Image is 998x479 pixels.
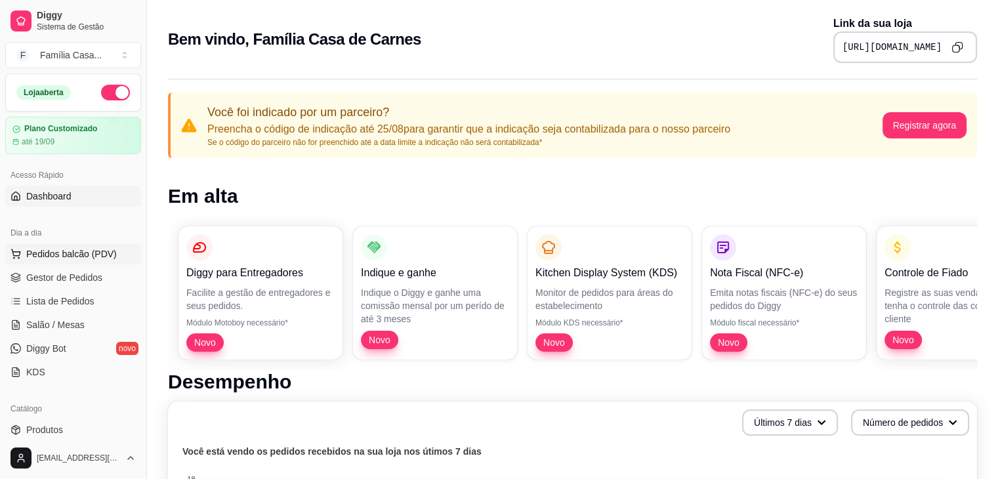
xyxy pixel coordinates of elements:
[5,267,141,288] a: Gestor de Pedidos
[710,286,858,312] p: Emita notas fiscais (NFC-e) do seus pedidos do Diggy
[26,247,117,260] span: Pedidos balcão (PDV)
[207,137,730,148] p: Se o código do parceiro não for preenchido até a data limite a indicação não será contabilizada*
[833,16,977,31] p: Link da sua loja
[178,226,343,360] button: Diggy para EntregadoresFacilite a gestão de entregadores e seus pedidos.Módulo Motoboy necessário...
[186,318,335,328] p: Módulo Motoboy necessário*
[535,265,684,281] p: Kitchen Display System (KDS)
[5,442,141,474] button: [EMAIL_ADDRESS][DOMAIN_NAME]
[742,409,838,436] button: Últimos 7 dias
[887,333,919,346] span: Novo
[5,117,141,154] a: Plano Customizadoaté 19/09
[528,226,692,360] button: Kitchen Display System (KDS)Monitor de pedidos para áreas do estabelecimentoMódulo KDS necessário...
[37,22,136,32] span: Sistema de Gestão
[361,265,509,281] p: Indique e ganhe
[5,186,141,207] a: Dashboard
[702,226,866,360] button: Nota Fiscal (NFC-e)Emita notas fiscais (NFC-e) do seus pedidos do DiggyMódulo fiscal necessário*Novo
[16,49,30,62] span: F
[710,318,858,328] p: Módulo fiscal necessário*
[168,184,977,208] h1: Em alta
[26,271,102,284] span: Gestor de Pedidos
[168,29,421,50] h2: Bem vindo, Família Casa de Carnes
[5,338,141,359] a: Diggy Botnovo
[26,190,72,203] span: Dashboard
[535,318,684,328] p: Módulo KDS necessário*
[26,342,66,355] span: Diggy Bot
[22,136,54,147] article: até 19/09
[24,124,97,134] article: Plano Customizado
[26,423,63,436] span: Produtos
[207,121,730,137] p: Preencha o código de indicação até 25/08 para garantir que a indicação seja contabilizada para o ...
[713,336,745,349] span: Novo
[5,42,141,68] button: Select a team
[5,362,141,383] a: KDS
[5,222,141,243] div: Dia a dia
[5,314,141,335] a: Salão / Mesas
[182,446,482,457] text: Você está vendo os pedidos recebidos na sua loja nos útimos 7 dias
[16,85,71,100] div: Loja aberta
[168,370,977,394] h1: Desempenho
[5,419,141,440] a: Produtos
[851,409,969,436] button: Número de pedidos
[186,265,335,281] p: Diggy para Entregadores
[5,243,141,264] button: Pedidos balcão (PDV)
[710,265,858,281] p: Nota Fiscal (NFC-e)
[189,336,221,349] span: Novo
[947,37,968,58] button: Copy to clipboard
[361,286,509,325] p: Indique o Diggy e ganhe uma comissão mensal por um perído de até 3 meses
[37,453,120,463] span: [EMAIL_ADDRESS][DOMAIN_NAME]
[364,333,396,346] span: Novo
[26,365,45,379] span: KDS
[353,226,517,360] button: Indique e ganheIndique o Diggy e ganhe uma comissão mensal por um perído de até 3 mesesNovo
[5,291,141,312] a: Lista de Pedidos
[186,286,335,312] p: Facilite a gestão de entregadores e seus pedidos.
[883,112,967,138] button: Registrar agora
[538,336,570,349] span: Novo
[26,295,94,308] span: Lista de Pedidos
[5,5,141,37] a: DiggySistema de Gestão
[37,10,136,22] span: Diggy
[5,398,141,419] div: Catálogo
[207,103,730,121] p: Você foi indicado por um parceiro?
[101,85,130,100] button: Alterar Status
[5,165,141,186] div: Acesso Rápido
[842,41,942,54] pre: [URL][DOMAIN_NAME]
[26,318,85,331] span: Salão / Mesas
[40,49,102,62] div: Família Casa ...
[535,286,684,312] p: Monitor de pedidos para áreas do estabelecimento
